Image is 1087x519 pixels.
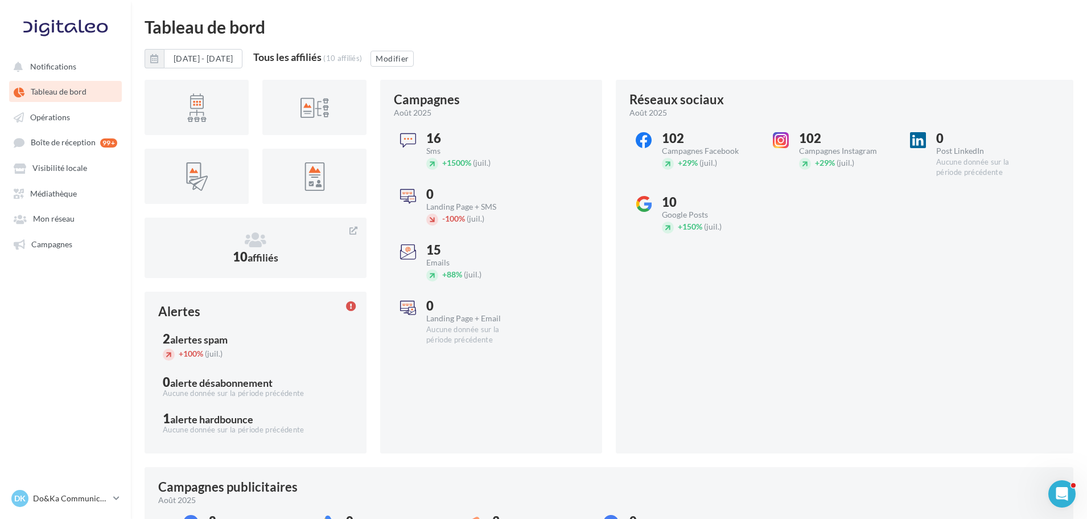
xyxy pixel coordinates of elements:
[426,300,521,312] div: 0
[253,52,322,62] div: Tous les affiliés
[394,93,460,106] div: Campagnes
[467,214,484,223] span: (juil.)
[815,158,835,167] span: 29%
[442,269,447,279] span: +
[7,81,124,101] a: Tableau de bord
[163,389,348,399] div: Aucune donnée sur la période précédente
[179,349,203,358] span: 100%
[662,196,757,209] div: 10
[936,147,1031,155] div: Post LinkedIn
[158,481,298,493] div: Campagnes publicitaires
[323,54,362,63] div: (10 affiliés)
[678,158,682,167] span: +
[442,269,462,279] span: 88%
[662,211,757,219] div: Google Posts
[7,183,124,203] a: Médiathèque
[7,56,120,76] button: Notifications
[936,132,1031,145] div: 0
[442,158,447,167] span: +
[33,214,75,224] span: Mon réseau
[426,147,521,155] div: Sms
[442,214,465,223] span: 100%
[14,493,26,504] span: DK
[426,314,521,322] div: Landing Page + Email
[426,203,521,211] div: Landing Page + SMS
[426,259,521,267] div: Emails
[30,112,70,122] span: Opérations
[837,158,854,167] span: (juil.)
[30,189,77,198] span: Médiathèque
[678,158,698,167] span: 29%
[464,269,481,279] span: (juil.)
[1048,480,1076,508] iframe: Intercom live chat
[163,376,348,389] div: 0
[145,18,1073,35] div: Tableau de bord
[179,349,183,358] span: +
[442,158,471,167] span: 1500%
[704,222,722,231] span: (juil.)
[205,349,223,358] span: (juil.)
[170,334,228,345] div: alertes spam
[9,488,122,509] a: DK Do&Ka Communication
[233,249,278,264] span: 10
[815,158,820,167] span: +
[32,164,87,173] span: Visibilité locale
[394,107,431,118] span: août 2025
[164,49,242,68] button: [DATE] - [DATE]
[100,138,117,148] div: 99+
[145,49,242,68] button: [DATE] - [DATE]
[158,495,196,506] span: août 2025
[163,412,348,425] div: 1
[30,62,76,71] span: Notifications
[699,158,717,167] span: (juil.)
[248,251,278,264] span: affiliés
[629,107,667,118] span: août 2025
[7,234,124,254] a: Campagnes
[31,87,87,97] span: Tableau de bord
[7,107,124,127] a: Opérations
[799,147,894,155] div: Campagnes Instagram
[7,208,124,228] a: Mon réseau
[7,157,124,178] a: Visibilité locale
[7,132,124,153] a: Boîte de réception 99+
[662,147,757,155] div: Campagnes Facebook
[662,132,757,145] div: 102
[170,378,273,388] div: alerte désabonnement
[629,93,724,106] div: Réseaux sociaux
[473,158,491,167] span: (juil.)
[33,493,109,504] p: Do&Ka Communication
[426,132,521,145] div: 16
[31,138,96,148] span: Boîte de réception
[163,425,348,435] div: Aucune donnée sur la période précédente
[163,333,348,345] div: 2
[158,305,200,318] div: Alertes
[426,188,521,201] div: 0
[31,239,72,249] span: Campagnes
[426,244,521,256] div: 15
[936,157,1031,178] div: Aucune donnée sur la période précédente
[678,222,702,231] span: 150%
[426,325,521,345] div: Aucune donnée sur la période précédente
[678,222,682,231] span: +
[799,132,894,145] div: 102
[170,414,253,424] div: alerte hardbounce
[370,51,414,67] button: Modifier
[442,214,445,223] span: -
